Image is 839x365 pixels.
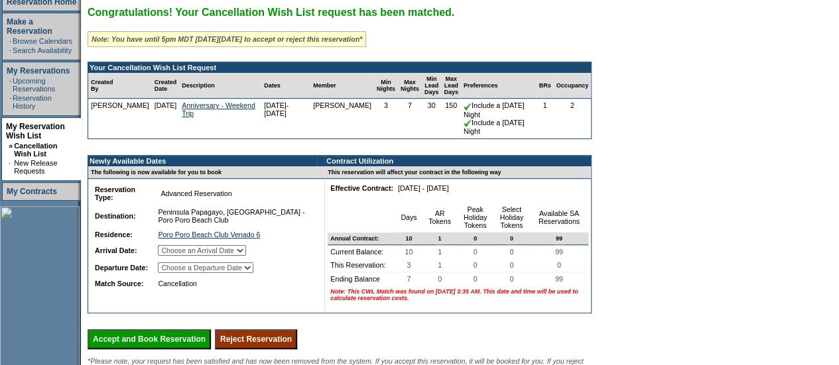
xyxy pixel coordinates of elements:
[398,99,422,138] td: 7
[9,37,11,45] td: ·
[328,286,588,304] td: Note: This CWL Match was found on [DATE] 3:35 AM. This date and time will be used to calculate re...
[95,231,133,238] b: Residence:
[403,233,415,244] span: 10
[328,233,395,245] td: Annual Contract:
[398,73,422,99] td: Max Nights
[95,246,137,254] b: Arrival Date:
[6,122,65,140] a: My Reservation Wish List
[374,73,398,99] td: Min Nights
[88,73,152,99] td: Created By
[13,94,52,110] a: Reservation History
[88,329,211,349] input: Accept and Book Reservation
[325,166,591,179] td: This reservation will affect your contract in the following way
[88,62,591,73] td: Your Cancellation Wish List Request
[553,99,591,138] td: 2
[552,272,566,286] span: 99
[95,212,136,220] b: Destination:
[464,103,472,111] img: chkSmaller.gif
[325,156,591,166] td: Contract Utilization
[92,35,362,43] i: Note: You have until 5pm MDT [DATE][DATE] to accept or reject this reservation*
[179,73,261,99] td: Description
[9,142,13,150] b: »
[441,99,461,138] td: 150
[530,203,588,233] td: Available SA Reservations
[552,245,566,258] span: 99
[435,258,444,272] span: 1
[554,258,564,272] span: 0
[261,73,310,99] td: Dates
[9,159,13,175] td: ·
[461,73,537,99] td: Preferences
[328,272,395,286] td: Ending Balance
[7,66,70,76] a: My Reservations
[7,17,52,36] a: Make a Reservation
[374,99,398,138] td: 3
[464,119,472,127] img: chkSmaller.gif
[404,272,413,286] span: 7
[7,187,57,196] a: My Contracts
[88,7,454,18] span: Congratulations! Your Cancellation Wish List request has been matched.
[461,99,537,138] td: Include a [DATE] Night Include a [DATE] Night
[471,233,480,244] span: 0
[507,245,516,258] span: 0
[310,73,374,99] td: Member
[215,329,297,349] input: Reject Reservation
[95,280,143,287] b: Match Source:
[13,77,55,93] a: Upcoming Reservations
[14,142,57,158] a: Cancellation Wish List
[328,245,395,258] td: Current Balance:
[330,184,393,192] b: Effective Contract:
[88,99,152,138] td: [PERSON_NAME]
[435,272,444,286] span: 0
[395,203,422,233] td: Days
[158,231,260,238] a: Poro Poro Beach Club Venado 6
[422,99,442,138] td: 30
[553,233,565,244] span: 99
[435,233,444,244] span: 1
[9,94,11,110] td: ·
[536,99,553,138] td: 1
[9,46,11,54] td: ·
[457,203,493,233] td: Peak Holiday Tokens
[553,73,591,99] td: Occupancy
[422,73,442,99] td: Min Lead Days
[152,73,180,99] td: Created Date
[471,272,480,286] span: 0
[398,184,449,192] nobr: [DATE] - [DATE]
[422,203,458,233] td: AR Tokens
[13,46,72,54] a: Search Availability
[441,73,461,99] td: Max Lead Days
[182,101,255,117] a: Anniversary - Weekend Trip
[435,245,444,258] span: 1
[155,205,313,227] td: Peninsula Papagayo, [GEOGRAPHIC_DATA] - Poro Poro Beach Club
[402,245,415,258] span: 10
[95,264,148,272] b: Departure Date:
[152,99,180,138] td: [DATE]
[14,159,57,175] a: New Release Requests
[328,258,395,272] td: This Reservation:
[261,99,310,138] td: [DATE]- [DATE]
[493,203,530,233] td: Select Holiday Tokens
[95,185,135,201] b: Reservation Type:
[158,187,234,200] span: Advanced Reservation
[471,258,480,272] span: 0
[536,73,553,99] td: BRs
[88,166,317,179] td: The following is now available for you to book
[13,37,72,45] a: Browse Calendars
[507,272,516,286] span: 0
[507,233,516,244] span: 0
[88,156,317,166] td: Newly Available Dates
[9,77,11,93] td: ·
[155,277,313,290] td: Cancellation
[404,258,413,272] span: 3
[471,245,480,258] span: 0
[310,99,374,138] td: [PERSON_NAME]
[507,258,516,272] span: 0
